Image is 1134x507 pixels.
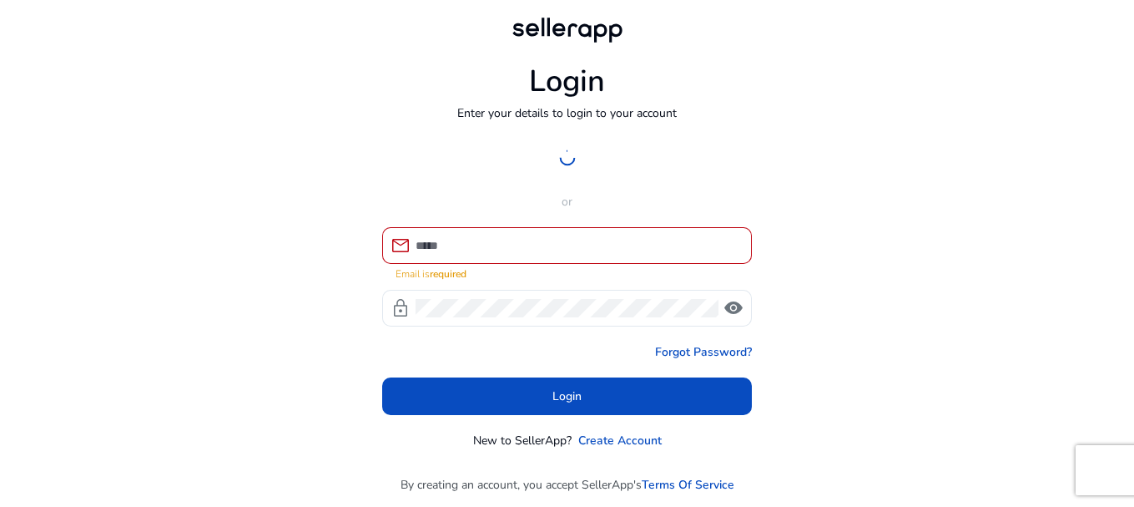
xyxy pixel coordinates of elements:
[552,388,582,405] span: Login
[382,193,752,210] p: or
[382,378,752,415] button: Login
[529,63,605,99] h1: Login
[396,264,738,281] mat-error: Email is
[457,104,677,122] p: Enter your details to login to your account
[642,476,734,494] a: Terms Of Service
[723,298,743,318] span: visibility
[430,267,466,281] strong: required
[391,236,411,256] span: mail
[578,432,662,449] a: Create Account
[473,432,572,449] p: New to SellerApp?
[655,343,752,361] a: Forgot Password?
[391,298,411,318] span: lock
